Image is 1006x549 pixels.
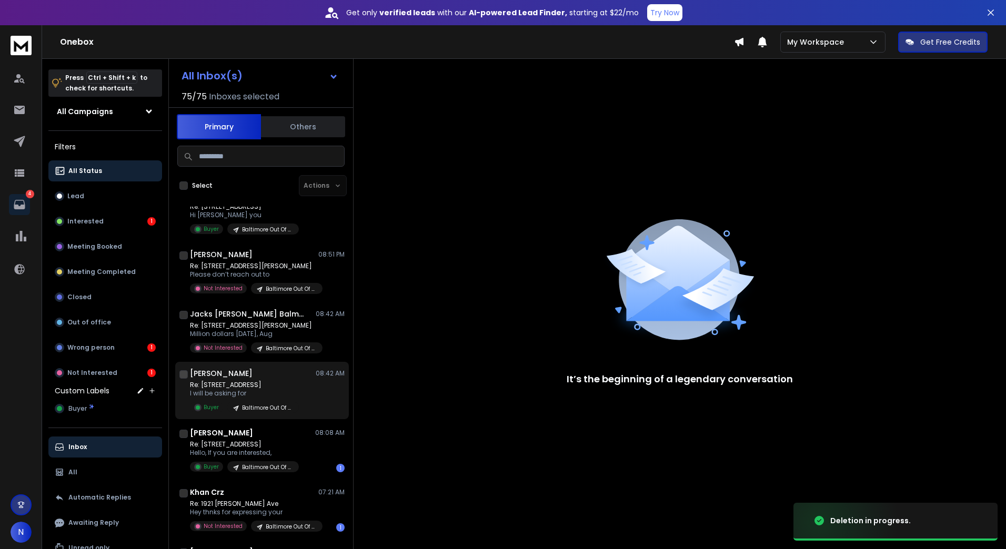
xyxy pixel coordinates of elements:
p: I will be asking for [190,389,299,398]
p: Automatic Replies [68,493,131,502]
div: 1 [147,217,156,226]
p: Baltimore Out Of State Home Owners [266,344,316,352]
button: N [11,522,32,543]
p: Inbox [68,443,87,451]
button: Wrong person1 [48,337,162,358]
p: It’s the beginning of a legendary conversation [567,372,793,387]
span: Buyer [68,404,87,413]
img: logo [11,36,32,55]
h3: Custom Labels [55,385,109,396]
p: Re: [STREET_ADDRESS][PERSON_NAME] [190,321,316,330]
p: All [68,468,77,476]
button: Inbox [48,436,162,457]
p: Baltimore Out Of State Home Owners [266,523,316,531]
button: Others [261,115,345,138]
button: Out of office [48,312,162,333]
p: Wrong person [67,343,115,352]
p: 4 [26,190,34,198]
p: Hey thnks for expressing your [190,508,316,516]
p: Re: [STREET_ADDRESS] [190,202,299,211]
button: Meeting Booked [48,236,162,257]
button: Awaiting Reply [48,512,162,533]
h1: All Campaigns [57,106,113,117]
button: Closed [48,287,162,308]
p: Meeting Booked [67,242,122,251]
p: Awaiting Reply [68,518,119,527]
div: 1 [147,343,156,352]
button: Try Now [647,4,682,21]
p: 08:42 AM [316,369,345,378]
h3: Inboxes selected [209,90,279,103]
button: Get Free Credits [898,32,988,53]
p: 07:21 AM [318,488,345,496]
h1: [PERSON_NAME] [190,428,253,438]
p: Baltimore Out Of State Home Owners [242,226,293,233]
label: Select [192,181,213,190]
p: Closed [67,293,92,301]
button: Interested1 [48,211,162,232]
h1: Khan Crz [190,487,224,497]
p: Re: 1921 [PERSON_NAME] Ave [190,500,316,508]
p: 08:08 AM [315,429,345,437]
h1: All Inbox(s) [182,70,243,81]
p: 08:51 PM [318,250,345,259]
p: Buyer [204,403,219,411]
p: Baltimore Out Of State Home Owners [242,463,293,471]
button: All Inbox(s) [173,65,347,86]
div: Deletion in progress. [830,515,911,526]
p: Re: [STREET_ADDRESS][PERSON_NAME] [190,262,316,270]
p: Hi [PERSON_NAME] you [190,211,299,219]
div: 1 [336,523,345,532]
div: 1 [336,464,345,472]
strong: AI-powered Lead Finder, [469,7,567,18]
p: Not Interested [67,369,117,377]
button: All [48,462,162,483]
p: Re: [STREET_ADDRESS] [190,440,299,449]
span: Ctrl + Shift + k [86,72,137,84]
p: Get Free Credits [920,37,980,47]
h3: Filters [48,139,162,154]
p: Buyer [204,225,219,233]
p: Re: [STREET_ADDRESS] [190,381,299,389]
p: Million dollars [DATE], Aug [190,330,316,338]
button: Buyer [48,398,162,419]
p: Meeting Completed [67,268,136,276]
h1: Onebox [60,36,734,48]
button: All Campaigns [48,101,162,122]
p: All Status [68,167,102,175]
p: Not Interested [204,522,243,530]
button: Lead [48,186,162,207]
span: 75 / 75 [182,90,207,103]
div: 1 [147,369,156,377]
strong: verified leads [379,7,435,18]
button: Primary [177,114,261,139]
p: Out of office [67,318,111,327]
p: Not Interested [204,344,243,352]
p: Try Now [650,7,679,18]
p: Get only with our starting at $22/mo [346,7,639,18]
p: My Workspace [787,37,848,47]
p: Please don’t reach out to [190,270,316,279]
p: 08:42 AM [316,310,345,318]
h1: [PERSON_NAME] [190,249,253,260]
p: Baltimore Out Of State Home Owners [266,285,316,293]
p: Hello, If you are interested, [190,449,299,457]
button: Meeting Completed [48,261,162,282]
p: Baltimore Out Of State Home Owners [242,404,293,412]
p: Press to check for shortcuts. [65,73,147,94]
p: Buyer [204,463,219,471]
button: Not Interested1 [48,362,162,383]
h1: Jacks [PERSON_NAME] Balms & Oils [190,309,306,319]
p: Not Interested [204,284,243,292]
p: Lead [67,192,84,200]
a: 4 [9,194,30,215]
button: All Status [48,160,162,181]
button: Automatic Replies [48,487,162,508]
p: Interested [67,217,104,226]
h1: [PERSON_NAME] [190,368,253,379]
